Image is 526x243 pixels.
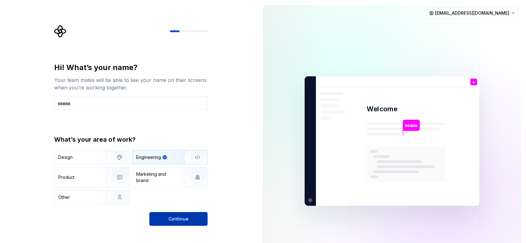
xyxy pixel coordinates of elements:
div: What’s your area of work? [54,135,208,144]
button: [EMAIL_ADDRESS][DOMAIN_NAME] [426,8,518,19]
span: [EMAIL_ADDRESS][DOMAIN_NAME] [435,10,509,16]
svg: Supernova Logo [54,25,67,38]
span: Continue [168,216,188,222]
p: ввввв [405,122,418,129]
div: Hi! What’s your name? [54,63,208,73]
div: Product [58,174,75,180]
div: Engineering [136,154,161,160]
input: Han Solo [54,96,208,110]
div: Your team mates will be able to see your name on their screens when you’re working together. [54,76,208,91]
div: Design [58,154,73,160]
div: Other [58,194,70,200]
p: Welcome [367,104,397,114]
p: в [473,80,475,84]
div: Marketing and brand [136,171,178,184]
button: Continue [149,212,208,226]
